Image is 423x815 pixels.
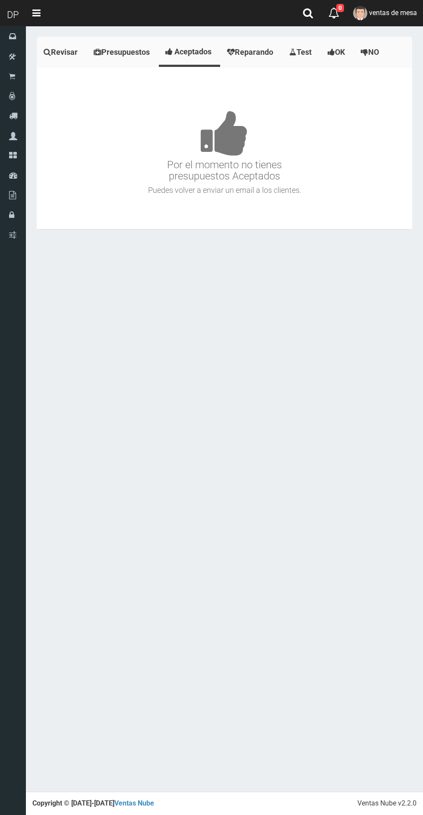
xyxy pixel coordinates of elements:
[357,799,417,809] div: Ventas Nube v2.2.0
[321,39,354,66] a: OK
[39,186,410,195] h4: Puedes volver a enviar un email a los clientes.
[353,6,367,20] img: User Image
[87,39,159,66] a: Presupuestos
[335,47,345,57] span: OK
[220,39,282,66] a: Reparando
[37,39,87,66] a: Revisar
[101,47,150,57] span: Presupuestos
[51,47,78,57] span: Revisar
[235,47,273,57] span: Reparando
[114,799,154,807] a: Ventas Nube
[159,39,220,65] a: Aceptados
[354,39,388,66] a: NO
[336,4,344,12] span: 0
[39,85,410,182] h3: Por el momento no tienes presupuestos Aceptados
[282,39,321,66] a: Test
[297,47,312,57] span: Test
[368,47,379,57] span: NO
[174,47,211,56] span: Aceptados
[369,9,417,17] span: ventas de mesa
[32,799,154,807] strong: Copyright © [DATE]-[DATE]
